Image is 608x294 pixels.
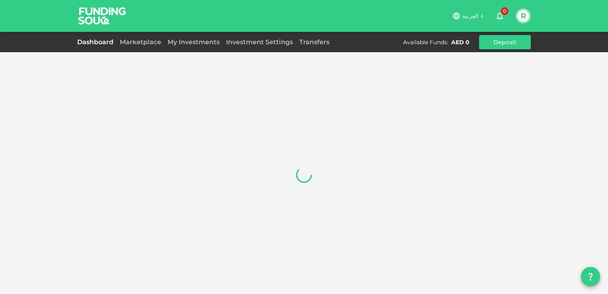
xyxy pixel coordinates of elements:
[77,38,117,46] a: Dashboard
[117,38,164,46] a: Marketplace
[501,7,509,15] span: 0
[223,38,296,46] a: Investment Settings
[517,10,529,22] button: R
[296,38,333,46] a: Transfers
[479,35,531,49] button: Deposit
[403,38,448,46] div: Available Funds :
[164,38,223,46] a: My Investments
[581,267,600,286] button: question
[451,38,470,46] div: AED 0
[462,12,478,20] span: العربية
[492,8,508,24] button: 0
